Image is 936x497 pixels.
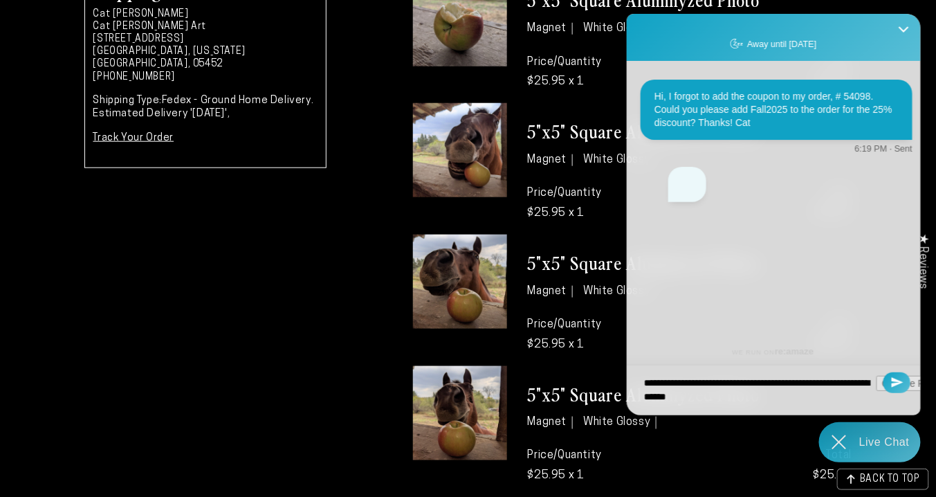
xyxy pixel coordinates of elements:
[583,23,657,35] li: White Glossy
[93,71,318,84] li: [PHONE_NUMBER]
[583,154,657,167] li: White Glossy
[93,21,318,33] li: Cat [PERSON_NAME] Art
[93,9,189,19] strong: Cat [PERSON_NAME]
[528,53,679,93] p: Price/Quantity $25.95 x 1
[528,154,573,167] li: Magnet
[859,422,910,462] div: Contact Us Directly
[93,94,318,121] p: Fedex - Ground Home Delivery. Estimated Delivery '[DATE]',
[93,133,174,143] a: Track Your Order
[93,96,162,106] strong: Shipping Type:
[890,14,917,47] button: Close Shoutbox
[528,252,852,275] h3: 5"x5" Square Aluminyzed Photo
[700,446,852,487] p: $25.95
[627,14,921,415] iframe: Re:amaze Chat
[93,46,318,58] li: [GEOGRAPHIC_DATA], [US_STATE]
[93,33,318,46] li: [STREET_ADDRESS]
[528,417,573,429] li: Magnet
[528,183,679,224] p: Price/Quantity $25.95 x 1
[583,286,657,298] li: White Glossy
[528,120,852,143] h3: 5"x5" Square Aluminyzed Photo
[860,475,920,485] span: BACK TO TOP
[413,103,507,197] img: 5"x5" Square White Glossy Aluminyzed Photo - Magnet / None
[528,23,573,35] li: Magnet
[413,366,507,460] img: 5"x5" Square White Glossy Aluminyzed Photo - Magnet / None
[528,286,573,298] li: Magnet
[583,417,657,429] li: White Glossy
[93,58,318,71] li: [GEOGRAPHIC_DATA], 05452
[528,315,679,355] p: Price/Quantity $25.95 x 1
[528,383,852,406] h3: 5"x5" Square Aluminyzed Photo
[528,446,679,487] p: Price/Quantity $25.95 x 1
[910,223,936,300] div: Click to open Judge.me floating reviews tab
[819,422,921,462] div: Chat widget toggle
[413,235,507,329] img: 5"x5" Square White Glossy Aluminyzed Photo - Magnet / None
